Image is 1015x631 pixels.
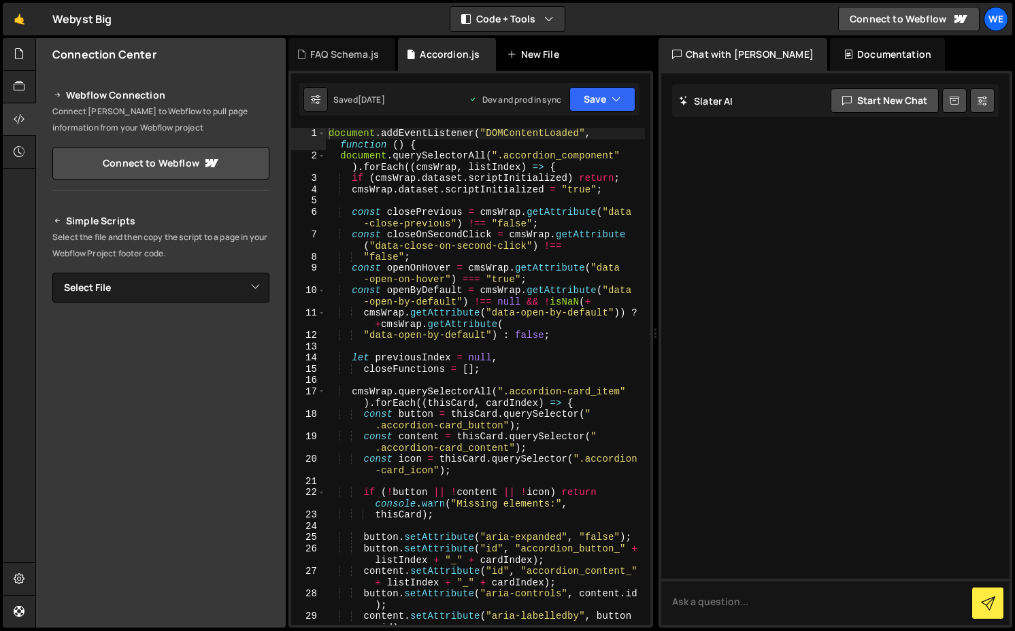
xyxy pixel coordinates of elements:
div: 4 [291,184,326,196]
div: 12 [291,330,326,341]
h2: Connection Center [52,47,156,62]
div: 5 [291,195,326,207]
div: 15 [291,364,326,375]
h2: Simple Scripts [52,213,269,229]
div: 2 [291,150,326,173]
h2: Slater AI [679,95,733,107]
div: [DATE] [358,94,385,105]
iframe: YouTube video player [52,456,271,579]
div: 28 [291,588,326,611]
div: 1 [291,128,326,150]
div: 20 [291,454,326,476]
div: 9 [291,262,326,285]
div: 23 [291,509,326,521]
a: Connect to Webflow [52,147,269,180]
div: Saved [333,94,385,105]
div: 27 [291,566,326,588]
div: 17 [291,386,326,409]
div: FAQ Schema.js [310,48,379,61]
div: 6 [291,207,326,229]
p: Connect [PERSON_NAME] to Webflow to pull page information from your Webflow project [52,103,269,136]
a: We [984,7,1008,31]
button: Code + Tools [450,7,565,31]
div: 24 [291,521,326,532]
div: 14 [291,352,326,364]
div: 7 [291,229,326,252]
div: 25 [291,532,326,543]
div: 21 [291,476,326,488]
div: Documentation [830,38,945,71]
div: Dev and prod in sync [469,94,561,105]
div: 22 [291,487,326,509]
a: Connect to Webflow [838,7,980,31]
div: 18 [291,409,326,431]
div: 10 [291,285,326,307]
div: 16 [291,375,326,386]
p: Select the file and then copy the script to a page in your Webflow Project footer code. [52,229,269,262]
div: 26 [291,543,326,566]
div: 13 [291,341,326,353]
div: 19 [291,431,326,454]
div: 8 [291,252,326,263]
div: New File [507,48,564,61]
div: 11 [291,307,326,330]
iframe: YouTube video player [52,325,271,447]
button: Save [569,87,635,112]
h2: Webflow Connection [52,87,269,103]
a: 🤙 [3,3,36,35]
div: 3 [291,173,326,184]
div: Webyst Big [52,11,112,27]
div: Chat with [PERSON_NAME] [659,38,827,71]
button: Start new chat [831,88,939,113]
div: Accordion.js [420,48,480,61]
